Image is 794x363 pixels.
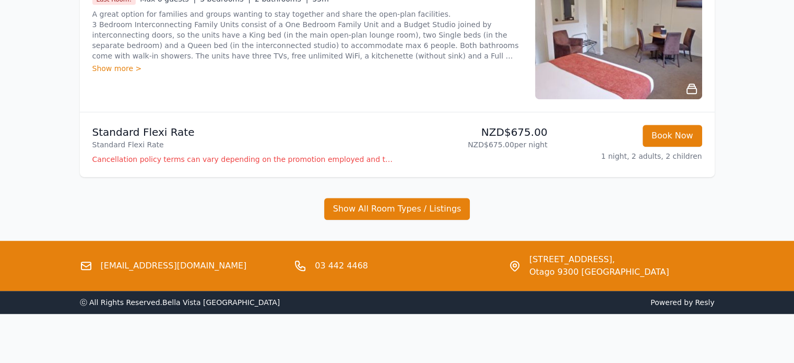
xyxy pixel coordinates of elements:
[401,139,548,150] p: NZD$675.00 per night
[92,125,393,139] p: Standard Flexi Rate
[92,154,393,165] p: Cancellation policy terms can vary depending on the promotion employed and the time of stay of th...
[92,139,393,150] p: Standard Flexi Rate
[101,260,247,272] a: [EMAIL_ADDRESS][DOMAIN_NAME]
[529,253,669,266] span: [STREET_ADDRESS],
[695,298,714,307] a: Resly
[556,151,702,161] p: 1 night, 2 adults, 2 children
[92,9,523,61] p: A great option for families and groups wanting to stay together and share the open-plan facilitie...
[401,125,548,139] p: NZD$675.00
[401,297,715,308] span: Powered by
[324,198,470,220] button: Show All Room Types / Listings
[643,125,702,147] button: Book Now
[92,63,523,74] div: Show more >
[315,260,368,272] a: 03 442 4468
[80,298,280,307] span: ⓒ All Rights Reserved. Bella Vista [GEOGRAPHIC_DATA]
[529,266,669,278] span: Otago 9300 [GEOGRAPHIC_DATA]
